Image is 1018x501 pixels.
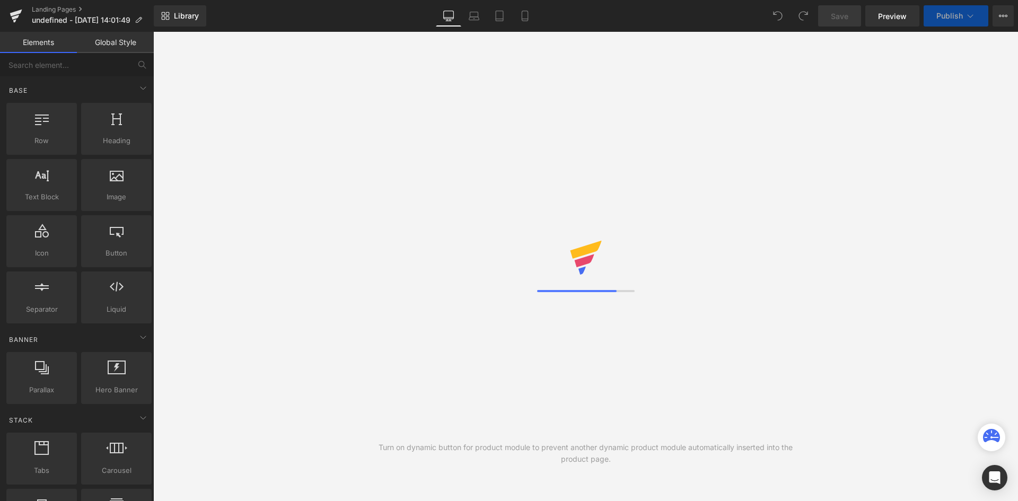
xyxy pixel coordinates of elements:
span: Text Block [10,191,74,203]
button: Undo [767,5,788,27]
a: Landing Pages [32,5,154,14]
span: Base [8,85,29,95]
span: Separator [10,304,74,315]
button: Publish [924,5,988,27]
span: Icon [10,248,74,259]
a: Preview [865,5,919,27]
span: Preview [878,11,907,22]
span: Image [84,191,148,203]
span: Liquid [84,304,148,315]
span: Heading [84,135,148,146]
button: More [993,5,1014,27]
div: Open Intercom Messenger [982,465,1007,490]
a: Mobile [512,5,538,27]
span: Tabs [10,465,74,476]
span: undefined - [DATE] 14:01:49 [32,16,130,24]
span: Save [831,11,848,22]
span: Banner [8,335,39,345]
span: Button [84,248,148,259]
a: Tablet [487,5,512,27]
div: Turn on dynamic button for product module to prevent another dynamic product module automatically... [370,442,802,465]
a: Global Style [77,32,154,53]
span: Carousel [84,465,148,476]
span: Publish [936,12,963,20]
span: Library [174,11,199,21]
a: Laptop [461,5,487,27]
span: Parallax [10,384,74,395]
span: Stack [8,415,34,425]
a: Desktop [436,5,461,27]
span: Hero Banner [84,384,148,395]
span: Row [10,135,74,146]
a: New Library [154,5,206,27]
button: Redo [793,5,814,27]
